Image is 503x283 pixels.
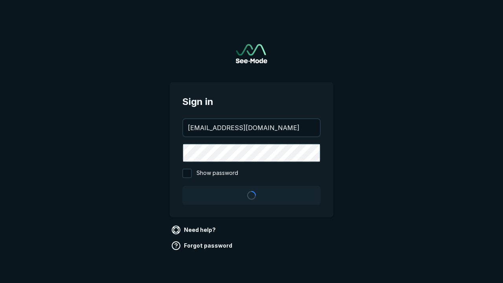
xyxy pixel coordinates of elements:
a: Go to sign in [236,44,267,63]
input: your@email.com [183,119,320,136]
img: See-Mode Logo [236,44,267,63]
a: Need help? [170,224,219,236]
span: Show password [196,169,238,178]
a: Forgot password [170,239,235,252]
span: Sign in [182,95,321,109]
